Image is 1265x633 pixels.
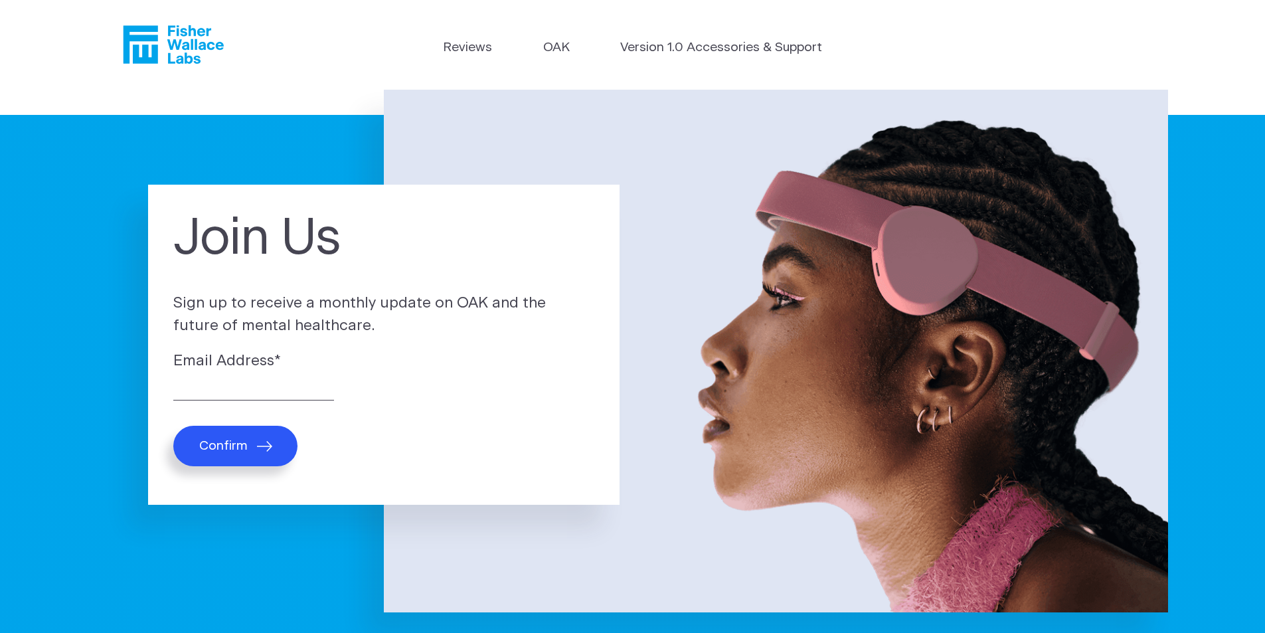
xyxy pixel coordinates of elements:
[199,438,248,454] span: Confirm
[173,350,594,373] label: Email Address
[173,292,594,337] p: Sign up to receive a monthly update on OAK and the future of mental healthcare.
[543,39,570,58] a: OAK
[620,39,822,58] a: Version 1.0 Accessories & Support
[443,39,492,58] a: Reviews
[173,426,297,466] button: Confirm
[123,25,224,64] a: Fisher Wallace
[173,210,594,268] h1: Join Us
